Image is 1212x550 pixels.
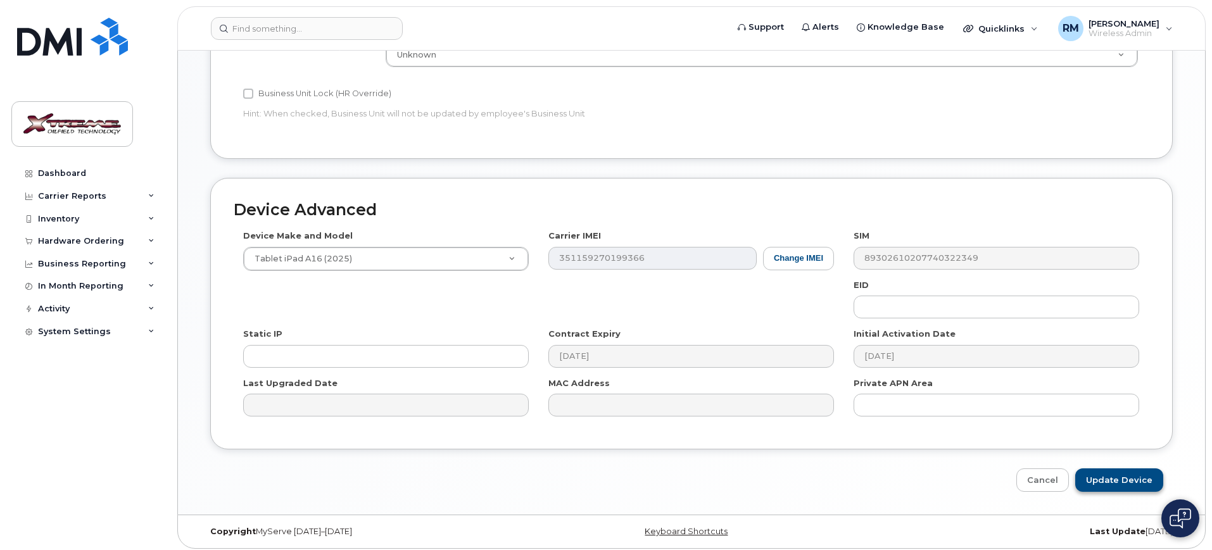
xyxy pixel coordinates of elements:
[243,89,253,99] input: Business Unit Lock (HR Override)
[201,527,528,537] div: MyServe [DATE]–[DATE]
[954,16,1047,41] div: Quicklinks
[848,15,953,40] a: Knowledge Base
[868,21,944,34] span: Knowledge Base
[793,15,848,40] a: Alerts
[854,377,933,389] label: Private APN Area
[1090,527,1146,536] strong: Last Update
[244,247,528,270] a: Tablet iPad A16 (2025)
[729,15,793,40] a: Support
[854,230,869,242] label: SIM
[386,44,1137,66] a: Unknown
[243,86,391,101] label: Business Unit Lock (HR Override)
[548,328,621,340] label: Contract Expiry
[243,230,353,242] label: Device Make and Model
[234,201,1149,219] h2: Device Advanced
[812,21,839,34] span: Alerts
[247,253,352,265] span: Tablet iPad A16 (2025)
[763,247,834,270] button: Change IMEI
[210,527,256,536] strong: Copyright
[855,527,1182,537] div: [DATE]
[243,328,282,340] label: Static IP
[748,21,784,34] span: Support
[397,50,436,59] span: Unknown
[978,23,1025,34] span: Quicklinks
[1170,508,1191,528] img: Open chat
[1089,18,1159,28] span: [PERSON_NAME]
[548,377,610,389] label: MAC Address
[854,279,869,291] label: EID
[548,230,601,242] label: Carrier IMEI
[1075,468,1163,492] input: Update Device
[1063,21,1079,36] span: RM
[243,108,834,120] p: Hint: When checked, Business Unit will not be updated by employee's Business Unit
[645,527,728,536] a: Keyboard Shortcuts
[1016,468,1069,492] a: Cancel
[1049,16,1182,41] div: Reggie Mortensen
[211,17,403,40] input: Find something...
[1089,28,1159,39] span: Wireless Admin
[243,377,338,389] label: Last Upgraded Date
[854,328,956,340] label: Initial Activation Date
